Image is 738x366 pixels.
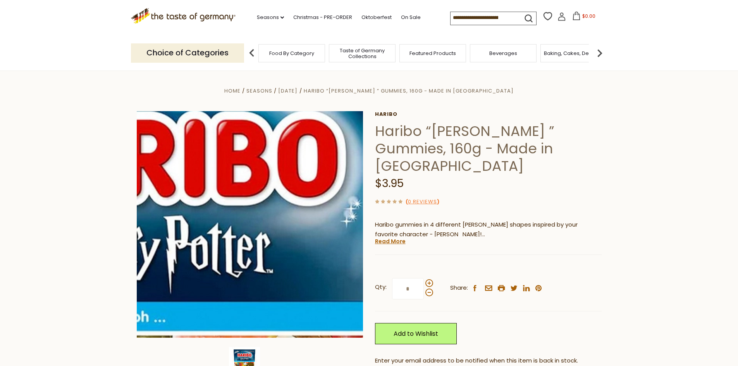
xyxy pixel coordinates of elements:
[392,278,424,299] input: Qty:
[409,50,456,56] a: Featured Products
[375,220,602,239] p: Haribo gummies in 4 different [PERSON_NAME] shapes inspired by your favorite character - [PERSON_...
[375,282,387,292] strong: Qty:
[406,198,439,205] span: ( )
[304,87,514,95] a: Haribo “[PERSON_NAME] ” Gummies, 160g - Made in [GEOGRAPHIC_DATA]
[257,13,284,22] a: Seasons
[224,87,241,95] a: Home
[361,13,392,22] a: Oktoberfest
[293,13,352,22] a: Christmas - PRE-ORDER
[131,43,244,62] p: Choice of Categories
[375,111,602,117] a: Haribo
[269,50,314,56] a: Food By Category
[246,87,272,95] a: Seasons
[375,323,457,344] a: Add to Wishlist
[450,283,468,293] span: Share:
[331,48,393,59] a: Taste of Germany Collections
[244,45,260,61] img: previous arrow
[375,356,602,366] div: Enter your email address to be notified when this item is back in stock.
[278,87,298,95] a: [DATE]
[408,198,437,206] a: 0 Reviews
[568,12,600,23] button: $0.00
[375,122,602,175] h1: Haribo “[PERSON_NAME] ” Gummies, 160g - Made in [GEOGRAPHIC_DATA]
[375,176,404,191] span: $3.95
[544,50,604,56] a: Baking, Cakes, Desserts
[375,237,406,245] a: Read More
[592,45,607,61] img: next arrow
[582,13,595,19] span: $0.00
[489,50,517,56] a: Beverages
[401,13,421,22] a: On Sale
